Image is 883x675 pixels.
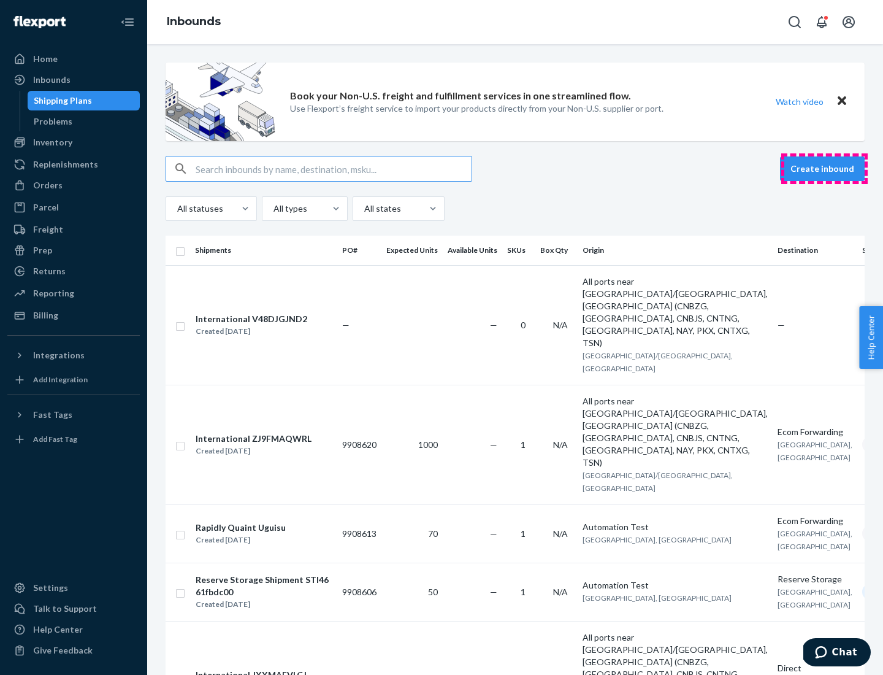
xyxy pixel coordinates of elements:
[342,320,350,330] span: —
[33,309,58,322] div: Billing
[196,325,307,337] div: Created [DATE]
[33,582,68,594] div: Settings
[583,535,732,544] span: [GEOGRAPHIC_DATA], [GEOGRAPHIC_DATA]
[428,528,438,539] span: 70
[33,349,85,361] div: Integrations
[836,10,861,34] button: Open account menu
[583,276,768,349] div: All ports near [GEOGRAPHIC_DATA]/[GEOGRAPHIC_DATA], [GEOGRAPHIC_DATA] (CNBZG, [GEOGRAPHIC_DATA], ...
[778,426,852,438] div: Ecom Forwarding
[190,236,337,265] th: Shipments
[7,70,140,90] a: Inbounds
[768,93,831,110] button: Watch video
[33,603,97,615] div: Talk to Support
[34,94,92,107] div: Shipping Plans
[521,587,526,597] span: 1
[490,320,497,330] span: —
[521,320,526,330] span: 0
[521,439,526,450] span: 1
[7,49,140,69] a: Home
[176,202,177,215] input: All statuses
[33,53,58,65] div: Home
[502,236,535,265] th: SKUs
[778,573,852,585] div: Reserve Storage
[521,528,526,539] span: 1
[33,158,98,171] div: Replenishments
[33,644,93,657] div: Give Feedback
[196,445,312,457] div: Created [DATE]
[7,306,140,325] a: Billing
[553,439,568,450] span: N/A
[809,10,834,34] button: Open notifications
[535,236,578,265] th: Box Qty
[490,439,497,450] span: —
[7,198,140,217] a: Parcel
[196,534,286,546] div: Created [DATE]
[778,440,852,462] span: [GEOGRAPHIC_DATA], [GEOGRAPHIC_DATA]
[443,236,502,265] th: Available Units
[490,587,497,597] span: —
[7,175,140,195] a: Orders
[859,306,883,369] button: Help Center
[13,16,66,28] img: Flexport logo
[778,320,785,330] span: —
[33,179,63,191] div: Orders
[553,528,568,539] span: N/A
[834,93,850,110] button: Close
[7,133,140,152] a: Inventory
[337,504,381,563] td: 9908613
[28,112,140,131] a: Problems
[553,587,568,597] span: N/A
[578,236,773,265] th: Origin
[363,202,364,215] input: All states
[7,370,140,390] a: Add Integration
[33,374,88,385] div: Add Integration
[28,91,140,110] a: Shipping Plans
[196,522,286,534] div: Rapidly Quaint Uguisu
[196,574,332,598] div: Reserve Storage Shipment STI4661fbdc00
[583,579,768,592] div: Automation Test
[33,201,59,214] div: Parcel
[7,641,140,660] button: Give Feedback
[33,74,71,86] div: Inbounds
[33,265,66,277] div: Returns
[157,4,231,40] ol: breadcrumbs
[803,638,871,669] iframe: Opens a widget where you can chat to one of our agents
[381,236,443,265] th: Expected Units
[583,521,768,533] div: Automation Test
[778,662,852,674] div: Direct
[33,434,77,444] div: Add Fast Tag
[7,430,140,449] a: Add Fast Tag
[33,223,63,236] div: Freight
[196,313,307,325] div: International V48DJGJND2
[778,529,852,551] span: [GEOGRAPHIC_DATA], [GEOGRAPHIC_DATA]
[337,563,381,621] td: 9908606
[196,598,332,611] div: Created [DATE]
[33,623,83,636] div: Help Center
[115,10,140,34] button: Close Navigation
[196,156,472,181] input: Search inbounds by name, destination, msku...
[490,528,497,539] span: —
[33,287,74,299] div: Reporting
[583,593,732,603] span: [GEOGRAPHIC_DATA], [GEOGRAPHIC_DATA]
[778,515,852,527] div: Ecom Forwarding
[428,587,438,597] span: 50
[33,136,72,148] div: Inventory
[7,578,140,598] a: Settings
[553,320,568,330] span: N/A
[337,236,381,265] th: PO#
[7,241,140,260] a: Prep
[7,220,140,239] a: Freight
[583,471,733,493] span: [GEOGRAPHIC_DATA]/[GEOGRAPHIC_DATA], [GEOGRAPHIC_DATA]
[33,409,72,421] div: Fast Tags
[418,439,438,450] span: 1000
[583,351,733,373] span: [GEOGRAPHIC_DATA]/[GEOGRAPHIC_DATA], [GEOGRAPHIC_DATA]
[780,156,865,181] button: Create inbound
[778,587,852,609] span: [GEOGRAPHIC_DATA], [GEOGRAPHIC_DATA]
[7,345,140,365] button: Integrations
[290,89,631,103] p: Book your Non-U.S. freight and fulfillment services in one streamlined flow.
[33,244,52,256] div: Prep
[337,385,381,504] td: 9908620
[7,261,140,281] a: Returns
